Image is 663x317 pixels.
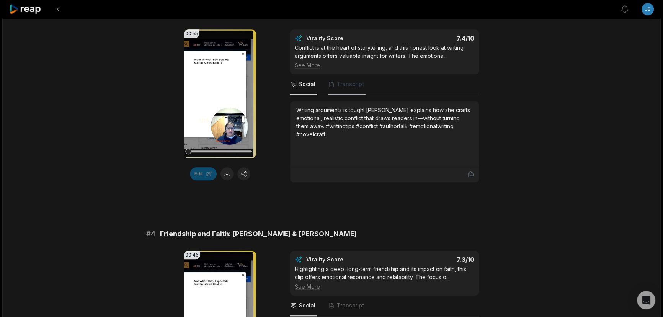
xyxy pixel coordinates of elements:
[306,256,389,263] div: Virality Score
[290,296,479,316] nav: Tabs
[392,34,475,42] div: 7.4 /10
[190,167,217,180] button: Edit
[306,34,389,42] div: Virality Score
[290,74,479,95] nav: Tabs
[295,265,474,291] div: Highlighting a deep, long-term friendship and its impact on faith, this clip offers emotional res...
[299,80,315,88] span: Social
[295,61,474,69] div: See More
[160,229,357,239] span: Friendship and Faith: [PERSON_NAME] & [PERSON_NAME]
[295,44,474,69] div: Conflict is at the heart of storytelling, and this honest look at writing arguments offers valuab...
[637,291,655,309] div: Open Intercom Messenger
[337,302,364,309] span: Transcript
[296,106,473,138] div: Writing arguments is tough! [PERSON_NAME] explains how she crafts emotional, realistic conflict t...
[392,256,475,263] div: 7.3 /10
[146,229,155,239] span: # 4
[184,29,256,158] video: Your browser does not support mp4 format.
[295,283,474,291] div: See More
[337,80,364,88] span: Transcript
[299,302,315,309] span: Social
